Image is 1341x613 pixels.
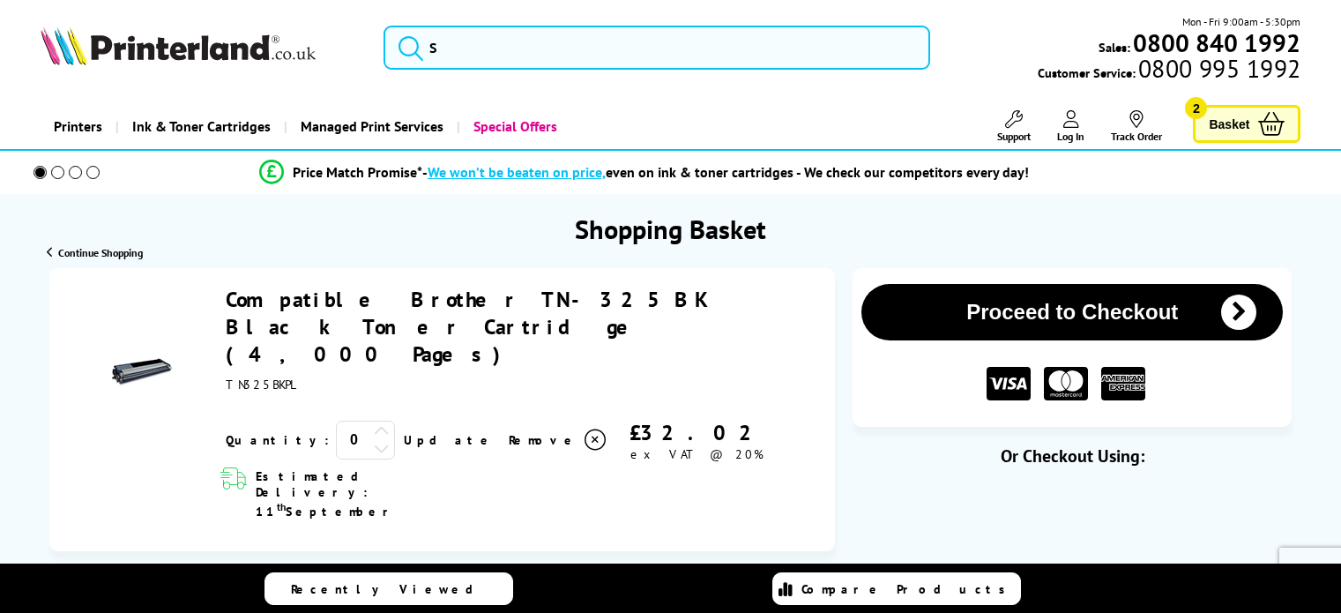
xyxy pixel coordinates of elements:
span: We won’t be beaten on price, [428,163,606,181]
img: Compatible Brother TN-325BK Black Toner Cartridge (4,000 Pages) [111,341,173,403]
sup: th [277,500,286,513]
span: Basket [1209,112,1249,136]
a: Compatible Brother TN-325BK Black Toner Cartridge (4,000 Pages) [226,286,711,368]
a: Support [997,110,1031,143]
span: Price Match Promise* [293,163,422,181]
a: Recently Viewed [264,572,513,605]
span: Quantity: [226,432,329,448]
img: Printerland Logo [41,26,316,65]
h1: Shopping Basket [575,212,766,246]
span: Remove [509,432,578,448]
img: VISA [987,367,1031,401]
a: Basket 2 [1193,105,1300,143]
a: Delete item from your basket [509,427,608,453]
a: Log In [1057,110,1084,143]
a: Managed Print Services [284,104,457,149]
a: Continue Shopping [47,246,143,259]
a: Printerland Logo [41,26,361,69]
span: 2 [1185,97,1207,119]
span: Compare Products [801,581,1015,597]
div: Or Checkout Using: [853,445,1292,467]
a: Ink & Toner Cartridges [115,104,284,149]
span: Estimated Delivery: 11 September [256,468,462,520]
span: Continue Shopping [58,246,143,259]
b: 0800 840 1992 [1133,26,1300,59]
span: Sales: [1099,39,1130,56]
a: 0800 840 1992 [1130,34,1300,51]
span: TN325BKPL [226,377,298,392]
span: Recently Viewed [291,581,491,597]
span: Mon - Fri 9:00am - 5:30pm [1182,13,1300,30]
li: modal_Promise [9,157,1279,188]
a: Compare Products [772,572,1021,605]
button: Proceed to Checkout [861,284,1283,340]
input: S [384,26,930,70]
iframe: PayPal [896,496,1248,556]
span: Log In [1057,130,1084,143]
a: Printers [41,104,115,149]
a: Track Order [1111,110,1162,143]
img: MASTER CARD [1044,367,1088,401]
span: Ink & Toner Cartridges [132,104,271,149]
span: 0800 995 1992 [1136,60,1300,77]
div: £32.02 [608,419,786,446]
span: Support [997,130,1031,143]
a: Update [404,432,495,448]
span: Customer Service: [1038,60,1300,81]
img: American Express [1101,367,1145,401]
div: - even on ink & toner cartridges - We check our competitors every day! [422,163,1029,181]
a: Special Offers [457,104,570,149]
span: ex VAT @ 20% [630,446,764,462]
